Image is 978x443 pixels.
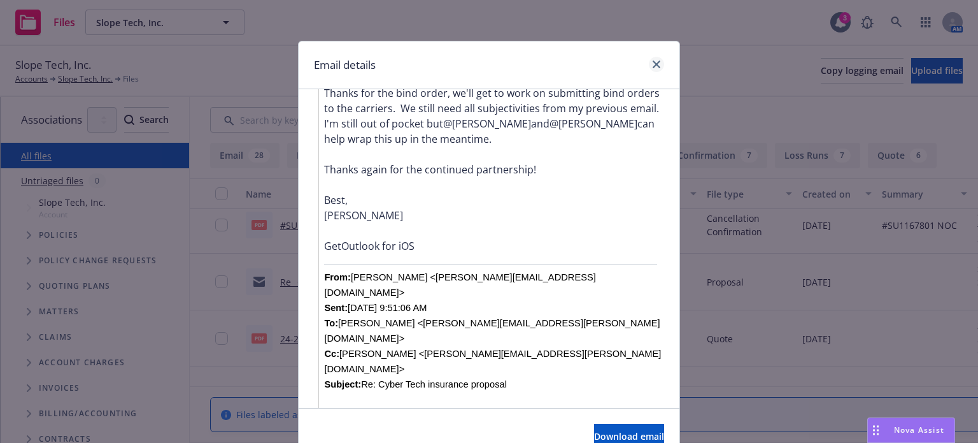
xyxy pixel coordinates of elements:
[324,192,664,223] div: Best
[324,162,664,177] div: Thanks again for the continued partnership!
[324,223,664,254] div: Get
[341,239,415,253] a: Outlook for iOS
[324,193,403,222] span: , [PERSON_NAME]
[324,379,361,389] b: Subject:
[324,349,339,359] b: Cc:
[324,349,661,374] a: [PERSON_NAME][EMAIL_ADDRESS][PERSON_NAME][DOMAIN_NAME]
[649,57,664,72] a: close
[324,272,351,282] b: From:
[324,272,595,298] a: [PERSON_NAME][EMAIL_ADDRESS][DOMAIN_NAME]
[324,318,338,328] b: To:
[324,272,661,389] font: [PERSON_NAME] < > [DATE] 9:51:06 AM [PERSON_NAME] < > [PERSON_NAME] < > Re: Cyber Tech insurance ...
[868,418,884,442] div: Drag to move
[894,425,944,435] span: Nova Assist
[443,117,531,131] a: @[PERSON_NAME]
[324,318,660,344] a: [PERSON_NAME][EMAIL_ADDRESS][PERSON_NAME][DOMAIN_NAME]
[324,407,664,422] div: [EXTERNAL]
[867,418,955,443] button: Nova Assist
[549,117,637,131] a: @[PERSON_NAME]
[324,303,348,313] b: Sent:
[314,57,376,73] h1: Email details
[324,85,664,147] div: Thanks for the bind order, we'll get to work on submitting bind orders to the carriers. We still ...
[594,430,664,442] span: Download email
